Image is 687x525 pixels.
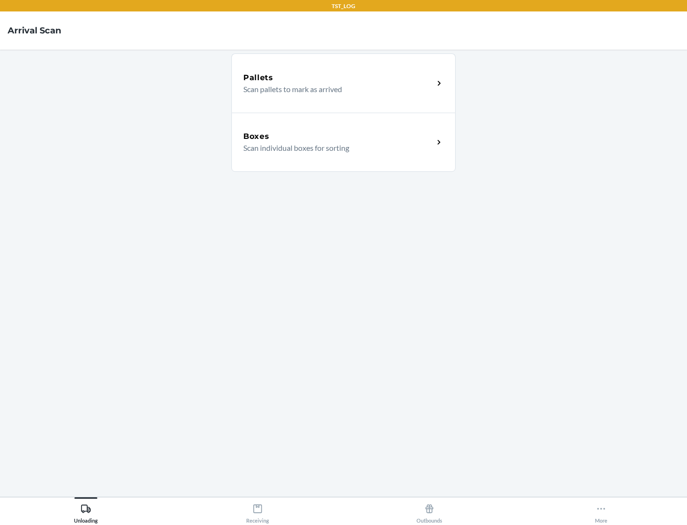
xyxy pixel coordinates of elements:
button: Receiving [172,497,343,524]
p: Scan individual boxes for sorting [243,142,426,154]
p: Scan pallets to mark as arrived [243,84,426,95]
div: Outbounds [416,500,442,524]
p: TST_LOG [332,2,355,10]
button: Outbounds [343,497,515,524]
div: Receiving [246,500,269,524]
button: More [515,497,687,524]
div: Unloading [74,500,98,524]
a: BoxesScan individual boxes for sorting [231,113,456,172]
div: More [595,500,607,524]
h5: Boxes [243,131,270,142]
a: PalletsScan pallets to mark as arrived [231,53,456,113]
h5: Pallets [243,72,273,84]
h4: Arrival Scan [8,24,61,37]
